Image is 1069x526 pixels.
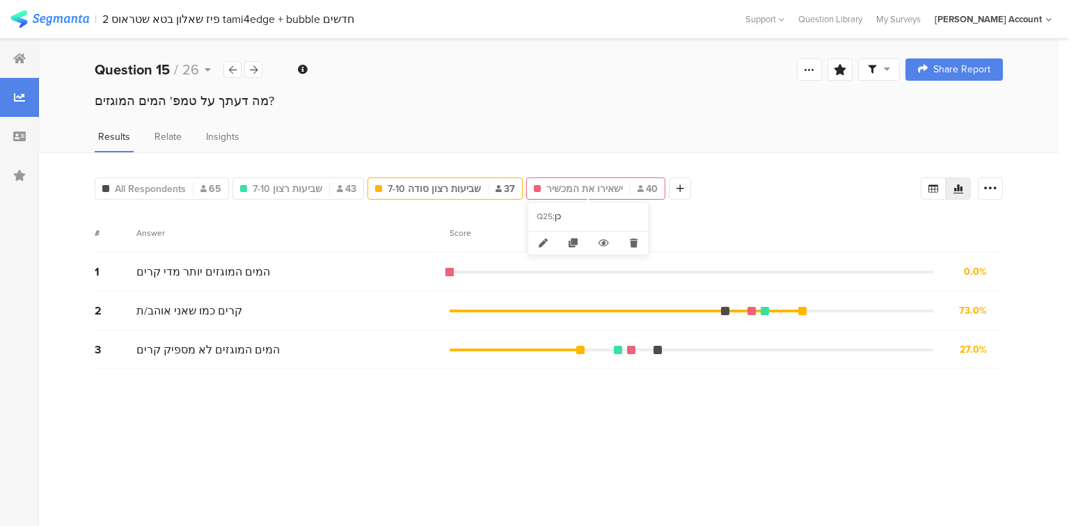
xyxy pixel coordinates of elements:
[638,182,658,196] span: 40
[136,227,165,239] div: Answer
[174,59,178,80] span: /
[745,8,784,30] div: Support
[546,182,623,196] span: ישאירו את המכשיר
[95,342,136,358] div: 3
[95,59,170,80] b: Question 15
[102,13,354,26] div: 2 פיז שאלון בטא שטראוס tami4edge + bubble חדשים
[933,65,990,74] span: Share Report
[869,13,928,26] a: My Surveys
[253,182,322,196] span: שביעות רצון 7-10
[95,303,136,319] div: 2
[95,92,1003,110] div: מה דעתך על טמפ' המים המוגזים?
[553,211,555,223] div: :
[155,129,182,144] span: Relate
[964,264,987,279] div: 0.0%
[555,211,640,223] div: כן
[337,182,356,196] span: 43
[95,264,136,280] div: 1
[791,13,869,26] a: Question Library
[959,303,987,318] div: 73.0%
[98,129,130,144] span: Results
[200,182,221,196] span: 65
[960,342,987,357] div: 27.0%
[388,182,481,196] span: שביעות רצון סודה 7-10
[496,182,515,196] span: 37
[182,59,199,80] span: 26
[10,10,89,28] img: segmanta logo
[935,13,1042,26] div: [PERSON_NAME] Account
[136,264,270,280] span: המים המוגזים יותר מדי קרים
[450,227,479,239] div: Score
[136,303,242,319] span: קרים כמו שאני אוהב/ת
[95,227,136,239] div: #
[136,342,280,358] span: המים המוגזים לא מספיק קרים
[537,211,553,223] div: Q25
[95,11,97,27] div: |
[115,182,186,196] span: All Respondents
[206,129,239,144] span: Insights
